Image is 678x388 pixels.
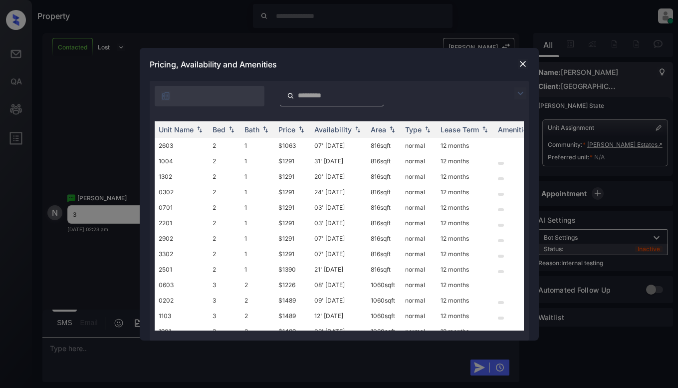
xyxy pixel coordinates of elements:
td: 31' [DATE] [310,153,367,169]
img: sorting [480,126,490,133]
td: normal [401,293,437,308]
td: 816 sqft [367,184,401,200]
td: $1489 [274,324,310,339]
td: $1390 [274,262,310,277]
td: 2501 [155,262,209,277]
td: normal [401,169,437,184]
td: normal [401,200,437,215]
td: 1060 sqft [367,277,401,293]
td: 2 [240,277,274,293]
td: $1063 [274,138,310,153]
td: 1302 [155,169,209,184]
td: 21' [DATE] [310,262,367,277]
td: $1489 [274,293,310,308]
td: $1291 [274,246,310,262]
td: 1 [240,138,274,153]
td: normal [401,184,437,200]
td: 24' [DATE] [310,184,367,200]
td: 2 [209,200,240,215]
td: normal [401,308,437,324]
td: 2 [209,138,240,153]
td: 07' [DATE] [310,246,367,262]
td: 12 months [437,153,494,169]
td: 12 months [437,324,494,339]
td: 20' [DATE] [310,169,367,184]
div: Pricing, Availability and Amenities [140,48,539,81]
div: Unit Name [159,125,194,134]
td: $1291 [274,215,310,231]
td: 03' [DATE] [310,200,367,215]
td: normal [401,231,437,246]
td: 2603 [155,138,209,153]
td: 07' [DATE] [310,138,367,153]
td: $1489 [274,308,310,324]
td: $1291 [274,153,310,169]
td: 1 [240,215,274,231]
img: icon-zuma [161,91,171,101]
div: Availability [314,125,352,134]
td: 3 [209,308,240,324]
td: 12 months [437,231,494,246]
td: 2 [209,169,240,184]
td: 12 months [437,277,494,293]
td: 1 [240,169,274,184]
td: 1060 sqft [367,293,401,308]
td: normal [401,246,437,262]
td: 2902 [155,231,209,246]
td: 12' [DATE] [310,308,367,324]
div: Type [405,125,422,134]
td: $1291 [274,200,310,215]
td: 03' [DATE] [310,215,367,231]
td: 2 [240,308,274,324]
td: $1291 [274,231,310,246]
td: 1 [240,153,274,169]
img: sorting [260,126,270,133]
td: 12 months [437,184,494,200]
td: 0202 [155,293,209,308]
td: 03' [DATE] [310,324,367,339]
td: 816 sqft [367,153,401,169]
td: 12 months [437,308,494,324]
img: close [518,59,528,69]
td: 08' [DATE] [310,277,367,293]
img: sorting [195,126,205,133]
div: Lease Term [441,125,479,134]
td: 1103 [155,308,209,324]
td: 12 months [437,200,494,215]
td: 3 [209,324,240,339]
td: 07' [DATE] [310,231,367,246]
td: 816 sqft [367,200,401,215]
td: 2 [209,153,240,169]
td: 1004 [155,153,209,169]
td: 3302 [155,246,209,262]
div: Price [278,125,295,134]
td: 12 months [437,246,494,262]
img: sorting [226,126,236,133]
td: normal [401,138,437,153]
img: sorting [296,126,306,133]
img: icon-zuma [287,91,294,100]
td: $1226 [274,277,310,293]
td: 2 [209,215,240,231]
td: 12 months [437,262,494,277]
td: 12 months [437,215,494,231]
img: sorting [387,126,397,133]
td: 09' [DATE] [310,293,367,308]
td: normal [401,262,437,277]
td: 816 sqft [367,138,401,153]
td: 3 [209,293,240,308]
td: 1901 [155,324,209,339]
td: 0302 [155,184,209,200]
td: 2 [209,262,240,277]
td: 2 [209,184,240,200]
td: 816 sqft [367,246,401,262]
td: 1 [240,262,274,277]
td: 2201 [155,215,209,231]
td: 1 [240,200,274,215]
td: 2 [209,246,240,262]
td: 2 [240,324,274,339]
td: 1060 sqft [367,308,401,324]
td: 816 sqft [367,262,401,277]
td: 1 [240,246,274,262]
td: 3 [209,277,240,293]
